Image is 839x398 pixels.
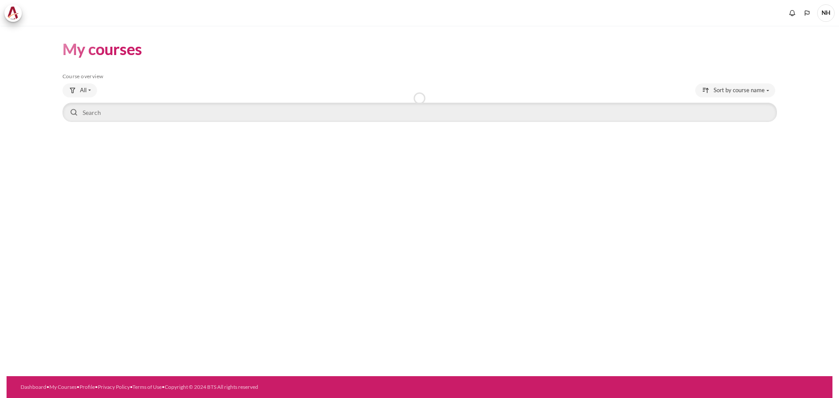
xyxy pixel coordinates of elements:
[7,26,832,137] section: Content
[817,4,835,22] span: NH
[132,384,162,390] a: Terms of Use
[21,384,46,390] a: Dashboard
[21,383,468,391] div: • • • • •
[4,4,26,22] a: Architeck Architeck
[714,86,765,95] span: Sort by course name
[817,4,835,22] a: User menu
[786,7,799,20] div: Show notification window with no new notifications
[62,83,777,124] div: Course overview controls
[62,39,142,59] h1: My courses
[49,384,76,390] a: My Courses
[165,384,258,390] a: Copyright © 2024 BTS All rights reserved
[62,83,97,97] button: Grouping drop-down menu
[7,7,19,20] img: Architeck
[695,83,775,97] button: Sorting drop-down menu
[80,384,95,390] a: Profile
[80,86,87,95] span: All
[801,7,814,20] button: Languages
[62,73,777,80] h5: Course overview
[62,103,777,122] input: Search
[98,384,130,390] a: Privacy Policy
